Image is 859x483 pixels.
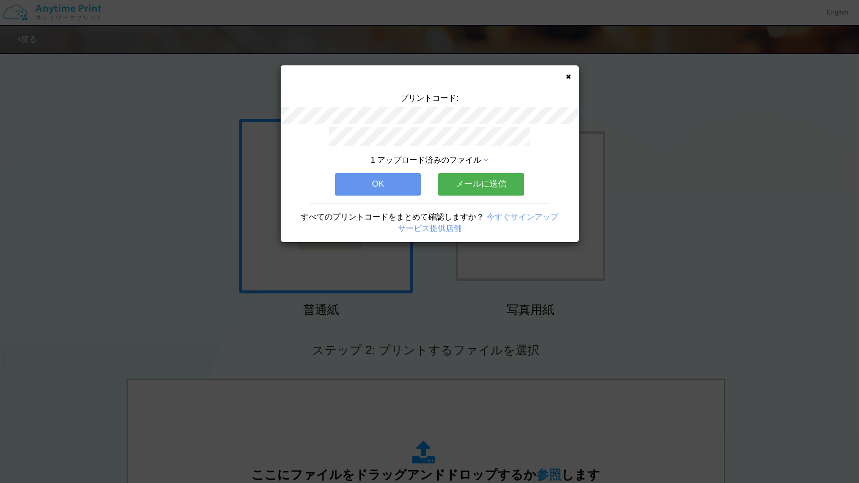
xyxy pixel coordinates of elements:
span: プリントコード: [400,94,458,102]
button: OK [335,173,421,195]
a: 今すぐサインアップ [487,213,558,221]
span: すべてのプリントコードをまとめて確認しますか？ [301,213,484,221]
a: サービス提供店舗 [398,224,462,233]
button: メールに送信 [438,173,524,195]
span: 1 アップロード済みのファイル [371,156,481,164]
